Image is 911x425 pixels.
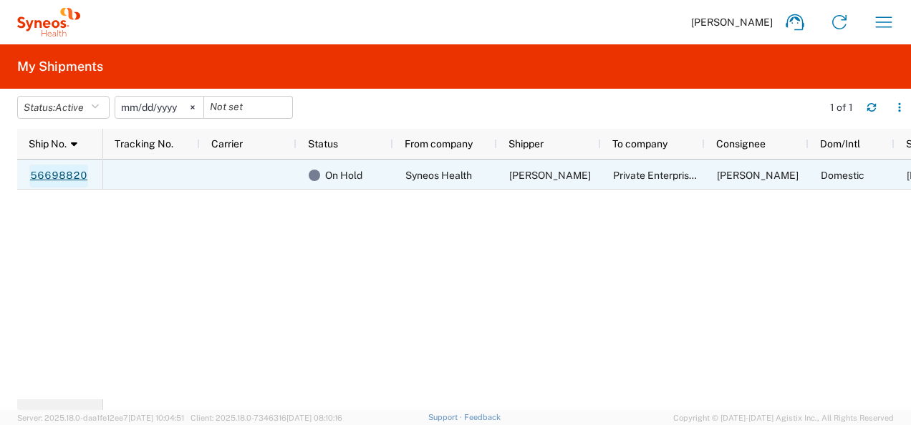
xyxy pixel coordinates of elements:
span: Ship No. [29,138,67,150]
span: Status [308,138,338,150]
a: Support [428,413,464,421]
span: Consignee [716,138,766,150]
span: From company [405,138,473,150]
a: Feedback [464,413,501,421]
span: Server: 2025.18.0-daa1fe12ee7 [17,414,184,422]
span: Client: 2025.18.0-7346316 [191,414,342,422]
span: [PERSON_NAME] [691,16,773,29]
h2: My Shipments [17,58,103,75]
input: Not set [115,97,203,118]
input: Not set [204,97,292,118]
span: Syneos Health [405,170,472,181]
a: 56698820 [29,165,88,187]
div: 1 of 1 [830,101,855,114]
span: Carrier [211,138,243,150]
span: Shipper [508,138,544,150]
span: Anna Teroshyna [717,170,799,181]
span: On Hold [325,160,362,190]
span: Dom/Intl [820,138,860,150]
span: Active [55,102,84,113]
button: Status:Active [17,96,110,119]
span: Tatiana Shumik [509,170,591,181]
span: Domestic [821,170,864,181]
span: [DATE] 10:04:51 [128,414,184,422]
span: To company [612,138,667,150]
span: Tracking No. [115,138,173,150]
span: Copyright © [DATE]-[DATE] Agistix Inc., All Rights Reserved [673,411,894,424]
span: [DATE] 08:10:16 [286,414,342,422]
